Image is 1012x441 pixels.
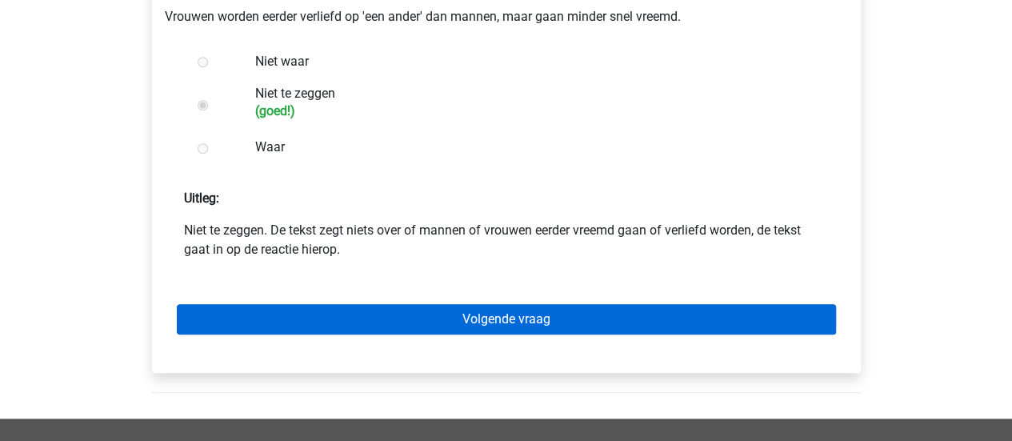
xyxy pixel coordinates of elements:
[177,304,836,335] a: Volgende vraag
[255,103,809,118] h6: (goed!)
[184,190,219,206] strong: Uitleg:
[255,52,809,71] label: Niet waar
[184,221,829,259] p: Niet te zeggen. De tekst zegt niets over of mannen of vrouwen eerder vreemd gaan of verliefd word...
[255,138,809,157] label: Waar
[255,84,809,118] label: Niet te zeggen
